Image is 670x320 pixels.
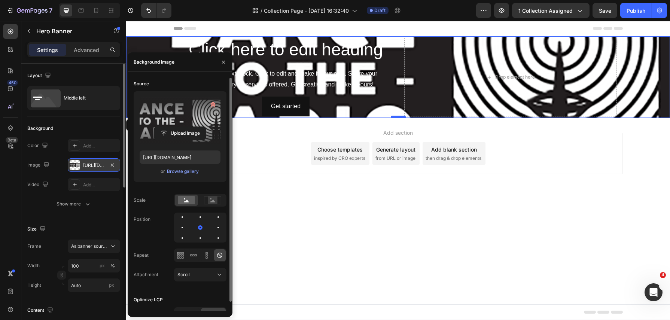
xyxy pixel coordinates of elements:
span: Yes [183,311,191,317]
p: 7 [49,6,52,15]
div: Scale [134,197,146,204]
div: Background image [134,59,174,65]
div: Video [27,180,50,190]
iframe: Design area [126,21,670,320]
button: % [98,261,107,270]
input: px% [68,259,120,272]
div: Generate layout [250,125,289,132]
span: 4 [660,272,666,278]
button: Upload Image [154,127,206,140]
div: Content [27,305,55,316]
button: Get started [136,76,183,95]
button: Browse gallery [167,168,199,175]
div: px [100,262,105,269]
div: Choose templates [191,125,237,132]
iframe: Intercom live chat [645,283,663,301]
div: Undo/Redo [141,3,171,18]
span: As banner source [71,243,108,250]
div: [URL][DOMAIN_NAME] [83,162,105,169]
input: px [68,278,120,292]
div: Image [27,160,51,170]
button: As banner source [68,240,120,253]
p: Hero Banner [36,27,100,36]
span: / [261,7,262,15]
div: 450 [7,80,18,86]
span: then drag & drop elements [299,134,355,141]
div: Hero Banner [9,101,39,107]
div: Source [134,80,149,87]
div: Repeat [134,252,149,259]
button: Show more [27,197,120,211]
div: Show more [57,200,91,208]
label: Height [27,282,41,289]
span: px [109,282,114,288]
span: 1 collection assigned [518,7,573,15]
p: Settings [37,46,58,54]
span: inspired by CRO experts [188,134,239,141]
div: Add... [83,143,118,149]
p: Advanced [74,46,99,54]
div: Position [134,216,150,223]
span: Draft [374,7,386,14]
div: Color [27,141,49,151]
label: Frame [27,243,41,250]
input: https://example.com/image.jpg [140,150,220,164]
div: Add blank section [305,125,351,132]
button: Publish [620,3,652,18]
label: Width [27,262,40,269]
span: Scroll [177,272,190,277]
span: Add section [254,108,290,116]
div: Middle left [64,89,109,107]
button: 1 collection assigned [512,3,590,18]
div: Size [27,224,47,234]
button: 7 [3,3,56,18]
button: px [108,261,117,270]
div: Preload [134,311,150,317]
div: Optimize LCP [134,296,163,303]
div: Beta [6,137,18,143]
div: Layout [27,71,52,81]
div: Add... [83,182,118,188]
span: Save [599,7,611,14]
button: Scroll [174,268,226,281]
span: from URL or image [249,134,289,141]
span: or [161,167,165,176]
div: Drop element here [369,53,409,59]
div: Publish [627,7,645,15]
div: % [110,262,115,269]
button: Save [593,3,617,18]
span: Collection Page - [DATE] 16:32:40 [264,7,349,15]
div: Attachment [134,271,158,278]
div: Background [27,125,53,132]
span: No [210,311,216,317]
div: Get started [145,80,174,91]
